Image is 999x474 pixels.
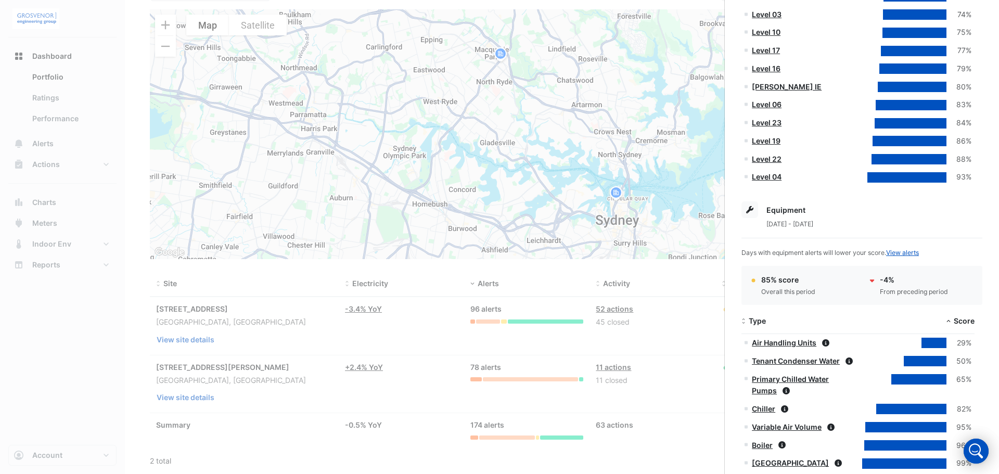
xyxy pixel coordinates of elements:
div: 82% [946,403,971,415]
a: [PERSON_NAME] IE [752,82,822,91]
a: Level 17 [752,46,780,55]
div: 96% [946,440,971,452]
div: 77% [946,45,971,57]
div: Overall this period [761,287,815,297]
span: [DATE] - [DATE] [766,220,813,228]
a: [GEOGRAPHIC_DATA] [752,458,829,467]
a: Level 23 [752,118,782,127]
span: Equipment [766,206,805,214]
span: Type [749,316,766,325]
a: View alerts [886,249,919,257]
span: Days with equipment alerts will lower your score. [741,249,919,257]
div: -4% [880,274,948,285]
div: 88% [946,153,971,165]
div: 86% [946,135,971,147]
a: Level 10 [752,28,780,36]
a: Air Handling Units [752,338,816,347]
div: 75% [946,27,971,39]
div: 50% [946,355,971,367]
a: Level 03 [752,10,782,19]
a: Level 19 [752,136,780,145]
div: 79% [946,63,971,75]
a: Level 06 [752,100,782,109]
div: 65% [946,374,971,386]
a: Level 16 [752,64,780,73]
a: Boiler [752,441,773,450]
div: 74% [946,9,971,21]
div: 99% [946,457,971,469]
div: 93% [946,171,971,183]
a: Level 04 [752,172,782,181]
div: 83% [946,99,971,111]
span: Score [954,316,975,325]
div: Open Intercom Messenger [964,439,989,464]
a: Variable Air Volume [752,422,822,431]
a: Level 22 [752,155,782,163]
div: 80% [946,81,971,93]
a: Tenant Condenser Water [752,356,840,365]
a: Chiller [752,404,775,413]
a: Primary Chilled Water Pumps [752,375,829,395]
div: 84% [946,117,971,129]
div: From preceding period [880,287,948,297]
div: 95% [946,421,971,433]
div: 29% [946,337,971,349]
div: 85% score [761,274,815,285]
